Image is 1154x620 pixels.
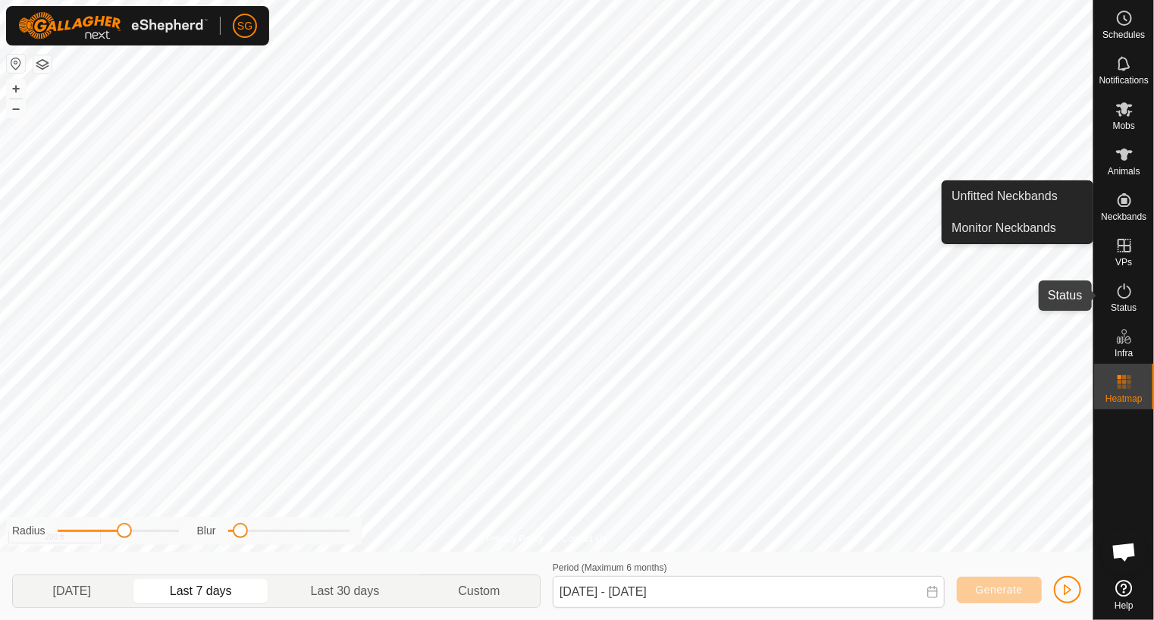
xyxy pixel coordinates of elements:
a: Help [1094,574,1154,616]
span: Animals [1108,167,1140,176]
button: – [7,99,25,117]
label: Radius [12,523,45,539]
span: Monitor Neckbands [952,219,1056,237]
button: + [7,80,25,98]
label: Period (Maximum 6 months) [553,562,667,573]
span: Heatmap [1105,394,1143,403]
span: Mobs [1113,121,1135,130]
a: Contact Us [562,532,607,546]
button: Map Layers [33,55,52,74]
label: Blur [197,523,216,539]
a: Open chat [1102,529,1147,575]
a: Unfitted Neckbands [942,181,1093,211]
span: Last 30 days [311,582,380,600]
span: [DATE] [52,582,90,600]
a: Privacy Policy [487,532,544,546]
span: Help [1115,601,1134,610]
a: Monitor Neckbands [942,213,1093,243]
span: Unfitted Neckbands [952,187,1058,205]
span: VPs [1115,258,1132,267]
span: Neckbands [1101,212,1146,221]
button: Reset Map [7,55,25,73]
span: Status [1111,303,1137,312]
span: Notifications [1099,76,1149,85]
span: Generate [976,584,1023,596]
span: SG [237,18,252,34]
button: Generate [957,577,1042,603]
span: Schedules [1102,30,1145,39]
span: Custom [458,582,500,600]
span: Last 7 days [170,582,232,600]
img: Gallagher Logo [18,12,208,39]
span: Infra [1115,349,1133,358]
